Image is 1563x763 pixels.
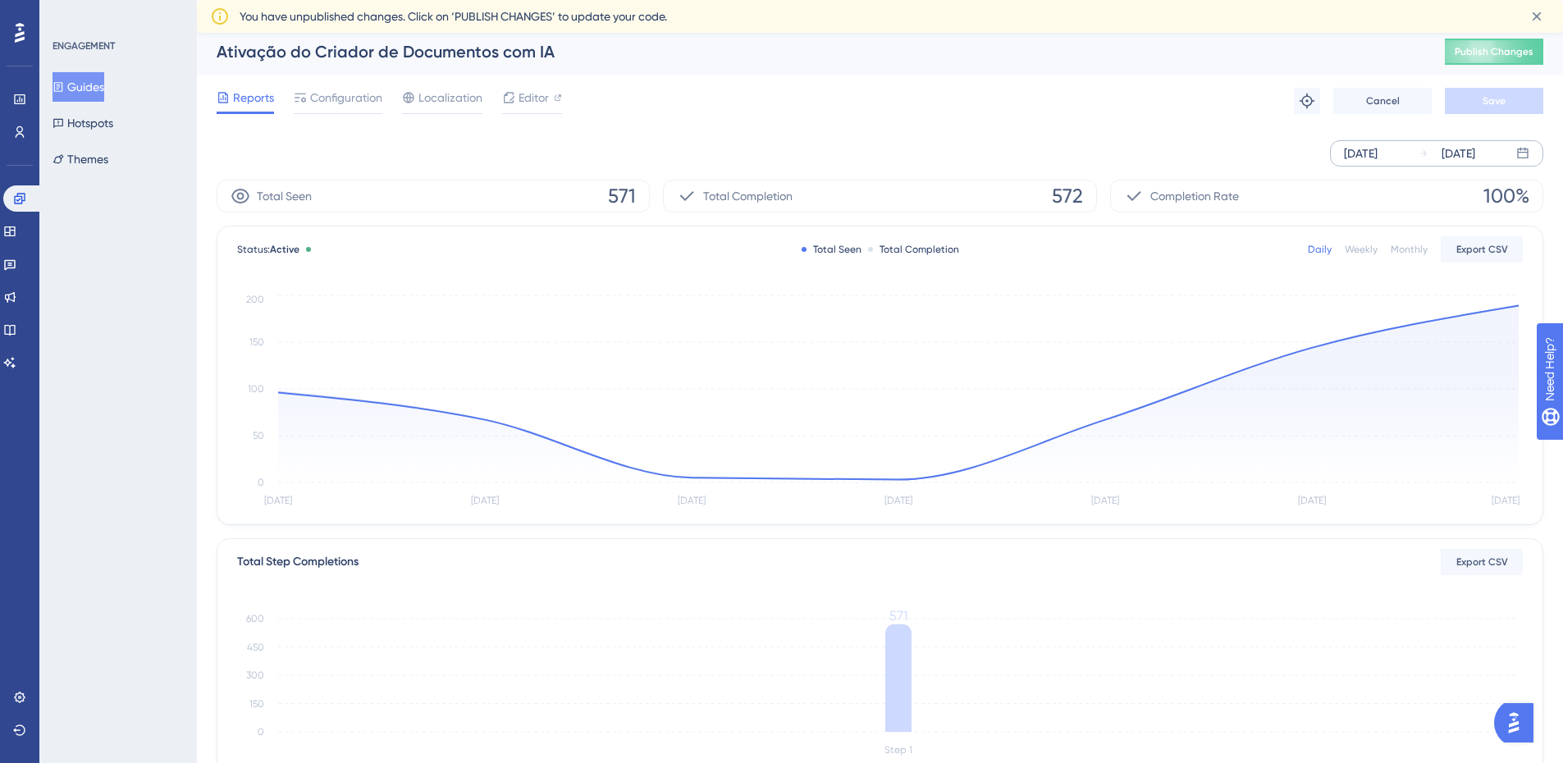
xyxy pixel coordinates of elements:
span: Editor [519,88,549,107]
span: Completion Rate [1150,186,1239,206]
span: Localization [418,88,482,107]
span: Save [1483,94,1506,107]
span: Cancel [1366,94,1400,107]
tspan: 200 [246,294,264,305]
tspan: [DATE] [1091,495,1119,506]
tspan: 150 [249,698,264,710]
button: Export CSV [1441,236,1523,263]
button: Guides [53,72,104,102]
tspan: 50 [253,430,264,441]
tspan: Step 1 [884,744,912,756]
button: Export CSV [1441,549,1523,575]
span: Reports [233,88,274,107]
tspan: [DATE] [1492,495,1520,506]
tspan: 100 [248,383,264,395]
tspan: 600 [246,613,264,624]
span: 100% [1483,183,1529,209]
tspan: 0 [258,726,264,738]
tspan: [DATE] [471,495,499,506]
button: Publish Changes [1445,39,1543,65]
div: Total Seen [802,243,861,256]
span: Status: [237,243,299,256]
span: 571 [608,183,636,209]
span: Export CSV [1456,555,1508,569]
span: Export CSV [1456,243,1508,256]
div: [DATE] [1442,144,1475,163]
span: Publish Changes [1455,45,1533,58]
div: Monthly [1391,243,1428,256]
button: Themes [53,144,108,174]
div: Weekly [1345,243,1378,256]
tspan: [DATE] [678,495,706,506]
div: Total Completion [868,243,959,256]
div: Daily [1308,243,1332,256]
span: You have unpublished changes. Click on ‘PUBLISH CHANGES’ to update your code. [240,7,667,26]
tspan: [DATE] [884,495,912,506]
tspan: [DATE] [1298,495,1326,506]
tspan: 571 [889,608,907,624]
span: Active [270,244,299,255]
span: Need Help? [39,4,103,24]
tspan: 150 [249,336,264,348]
button: Cancel [1333,88,1432,114]
tspan: [DATE] [264,495,292,506]
span: 572 [1052,183,1083,209]
div: [DATE] [1344,144,1378,163]
button: Save [1445,88,1543,114]
tspan: 0 [258,477,264,488]
iframe: UserGuiding AI Assistant Launcher [1494,698,1543,747]
span: Total Completion [703,186,793,206]
tspan: 300 [246,669,264,681]
tspan: 450 [247,642,264,653]
button: Hotspots [53,108,113,138]
span: Total Seen [257,186,312,206]
div: Ativação do Criador de Documentos com IA [217,40,1404,63]
div: ENGAGEMENT [53,39,115,53]
span: Configuration [310,88,382,107]
div: Total Step Completions [237,552,359,572]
